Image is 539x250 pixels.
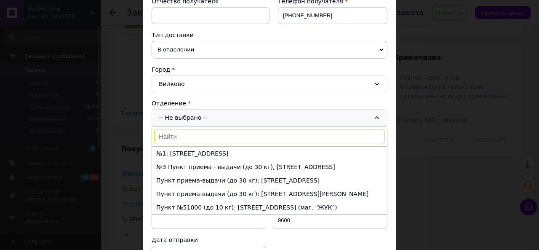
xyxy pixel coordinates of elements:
[152,75,387,92] div: Вилково
[154,129,385,144] input: Найти
[152,187,387,201] li: Пункт приема-выдачи (до 30 кг): [STREET_ADDRESS][PERSON_NAME]
[152,174,387,187] li: Пункт приема-выдачи (до 30 кг): [STREET_ADDRESS]
[152,32,194,38] span: Тип доставки
[152,236,266,244] div: Дата отправки
[152,160,387,174] li: №3 Пункт приема - выдачи (до 30 кг), [STREET_ADDRESS]
[152,41,387,59] span: В отделении
[152,147,387,160] li: №1: [STREET_ADDRESS]
[278,7,387,24] input: +380
[152,65,387,74] div: Город
[152,109,387,126] div: -- Не выбрано --
[152,201,387,214] li: Пункт №51000 (до 10 кг): [STREET_ADDRESS] (маг. "ЖУК")
[152,99,387,108] div: Отделение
